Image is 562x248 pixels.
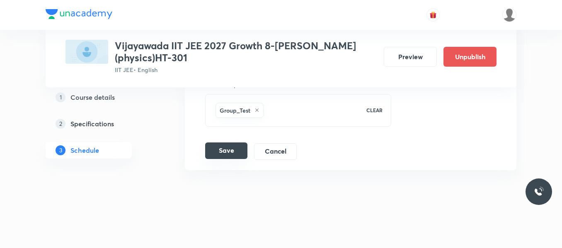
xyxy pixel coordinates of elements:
[366,106,383,114] p: CLEAR
[534,187,544,197] img: ttu
[220,106,250,115] h6: Group_Test
[70,92,115,102] h5: Course details
[443,47,497,67] button: Unpublish
[56,119,65,129] p: 2
[56,92,65,102] p: 1
[56,145,65,155] p: 3
[429,11,437,19] img: avatar
[115,40,377,64] h3: Vijayawada IIT JEE 2027 Growth 8-[PERSON_NAME](physics)HT-301
[70,145,99,155] h5: Schedule
[205,142,247,159] button: Save
[65,40,108,64] img: 0454EC5D-4A64-412D-A1CA-D00CEBE5ED92_plus.png
[46,9,112,19] img: Company Logo
[254,143,297,160] button: Cancel
[502,8,516,22] img: Srikanth
[384,47,437,67] button: Preview
[70,119,114,129] h5: Specifications
[46,116,158,132] a: 2Specifications
[115,65,377,74] p: IIT JEE • English
[426,8,440,22] button: avatar
[46,9,112,21] a: Company Logo
[46,89,158,106] a: 1Course details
